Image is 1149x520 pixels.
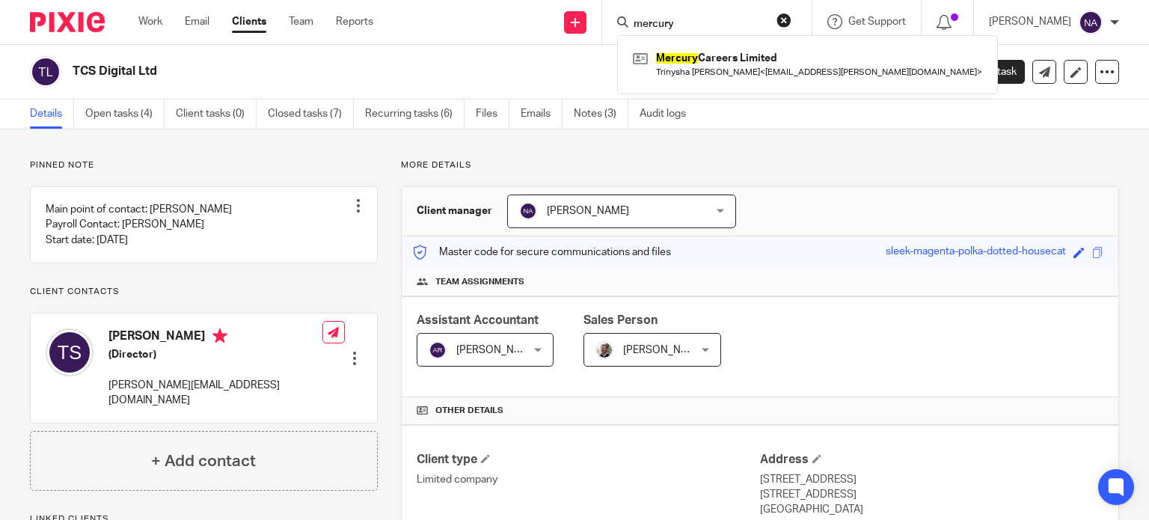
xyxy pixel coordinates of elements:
p: [PERSON_NAME] [989,14,1071,29]
p: Client contacts [30,286,378,298]
a: Emails [521,100,563,129]
a: Notes (3) [574,100,628,129]
p: More details [401,159,1119,171]
div: sleek-magenta-polka-dotted-housecat [886,244,1066,261]
img: svg%3E [30,56,61,88]
img: svg%3E [519,202,537,220]
h4: + Add contact [151,450,256,473]
img: svg%3E [1079,10,1103,34]
h4: Address [760,452,1103,468]
p: Pinned note [30,159,378,171]
p: [STREET_ADDRESS] [760,472,1103,487]
a: Work [138,14,162,29]
img: svg%3E [429,341,447,359]
input: Search [632,18,767,31]
button: Clear [776,13,791,28]
img: svg%3E [46,328,94,376]
i: Primary [212,328,227,343]
h2: TCS Digital Ltd [73,64,747,79]
span: Sales Person [583,314,658,326]
a: Client tasks (0) [176,100,257,129]
p: Limited company [417,472,760,487]
a: Clients [232,14,266,29]
span: [PERSON_NAME] [547,206,629,216]
span: Get Support [848,16,906,27]
img: Matt%20Circle.png [595,341,613,359]
span: Other details [435,405,503,417]
a: Team [289,14,313,29]
span: Assistant Accountant [417,314,539,326]
a: Files [476,100,509,129]
h4: Client type [417,452,760,468]
p: [STREET_ADDRESS] [760,487,1103,502]
span: [PERSON_NAME] [456,345,539,355]
a: Audit logs [640,100,697,129]
h3: Client manager [417,204,492,218]
p: Master code for secure communications and files [413,245,671,260]
a: Closed tasks (7) [268,100,354,129]
p: [PERSON_NAME][EMAIL_ADDRESS][DOMAIN_NAME] [108,378,322,409]
a: Recurring tasks (6) [365,100,465,129]
h4: [PERSON_NAME] [108,328,322,347]
p: [GEOGRAPHIC_DATA] [760,502,1103,517]
span: Team assignments [435,276,524,288]
img: Pixie [30,12,105,32]
a: Details [30,100,74,129]
a: Open tasks (4) [85,100,165,129]
span: [PERSON_NAME] [623,345,705,355]
a: Email [185,14,209,29]
a: Reports [336,14,373,29]
h5: (Director) [108,347,322,362]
